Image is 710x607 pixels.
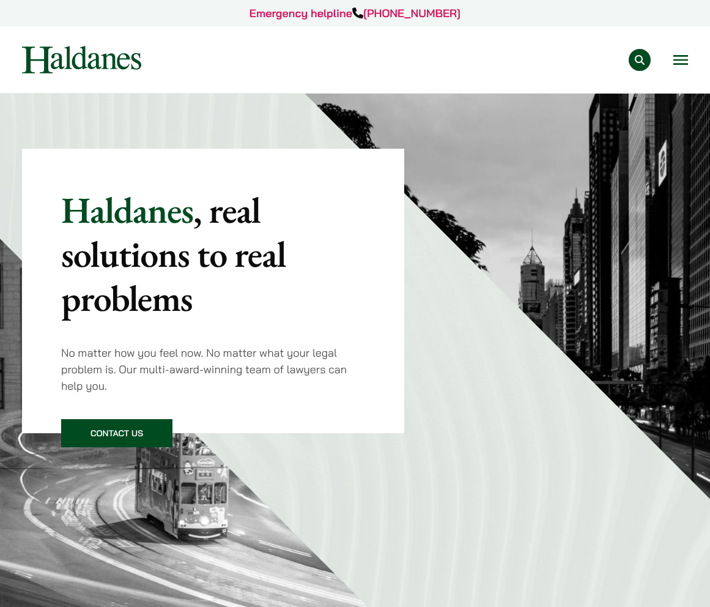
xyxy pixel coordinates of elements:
button: Search [629,49,651,71]
p: Haldanes [61,188,365,320]
a: Emergency helpline[PHONE_NUMBER] [250,6,460,20]
img: Logo of Haldanes [22,46,141,73]
p: No matter how you feel now. No matter what your legal problem is. Our multi-award-winning team of... [61,344,365,394]
a: Contact Us [61,419,172,447]
button: Open menu [673,55,688,65]
mark: , real solutions to real problems [61,186,286,322]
